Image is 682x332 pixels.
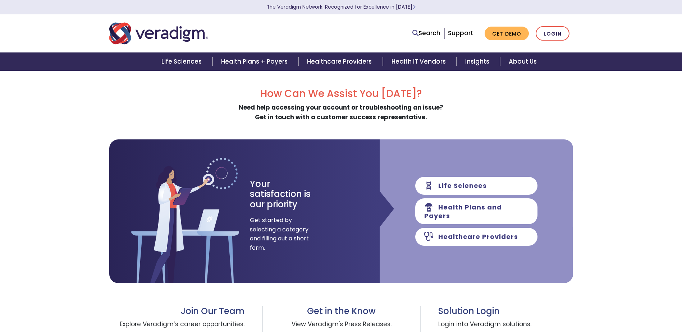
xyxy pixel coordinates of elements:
a: Healthcare Providers [298,52,383,71]
a: Search [412,28,440,38]
a: Login [536,26,569,41]
span: Learn More [412,4,416,10]
a: Support [448,29,473,37]
span: Get started by selecting a category and filling out a short form. [250,216,309,252]
h3: Join Our Team [109,306,245,317]
a: The Veradigm Network: Recognized for Excellence in [DATE]Learn More [267,4,416,10]
strong: Need help accessing your account or troubleshooting an issue? Get in touch with a customer succes... [239,103,443,121]
a: Health IT Vendors [383,52,457,71]
a: Health Plans + Payers [212,52,298,71]
a: About Us [500,52,545,71]
h3: Get in the Know [280,306,403,317]
a: Insights [457,52,500,71]
a: Get Demo [485,27,529,41]
h2: How Can We Assist You [DATE]? [109,88,573,100]
h3: Solution Login [438,306,573,317]
h3: Your satisfaction is our priority [250,179,324,210]
img: Veradigm logo [109,22,208,45]
a: Life Sciences [153,52,212,71]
